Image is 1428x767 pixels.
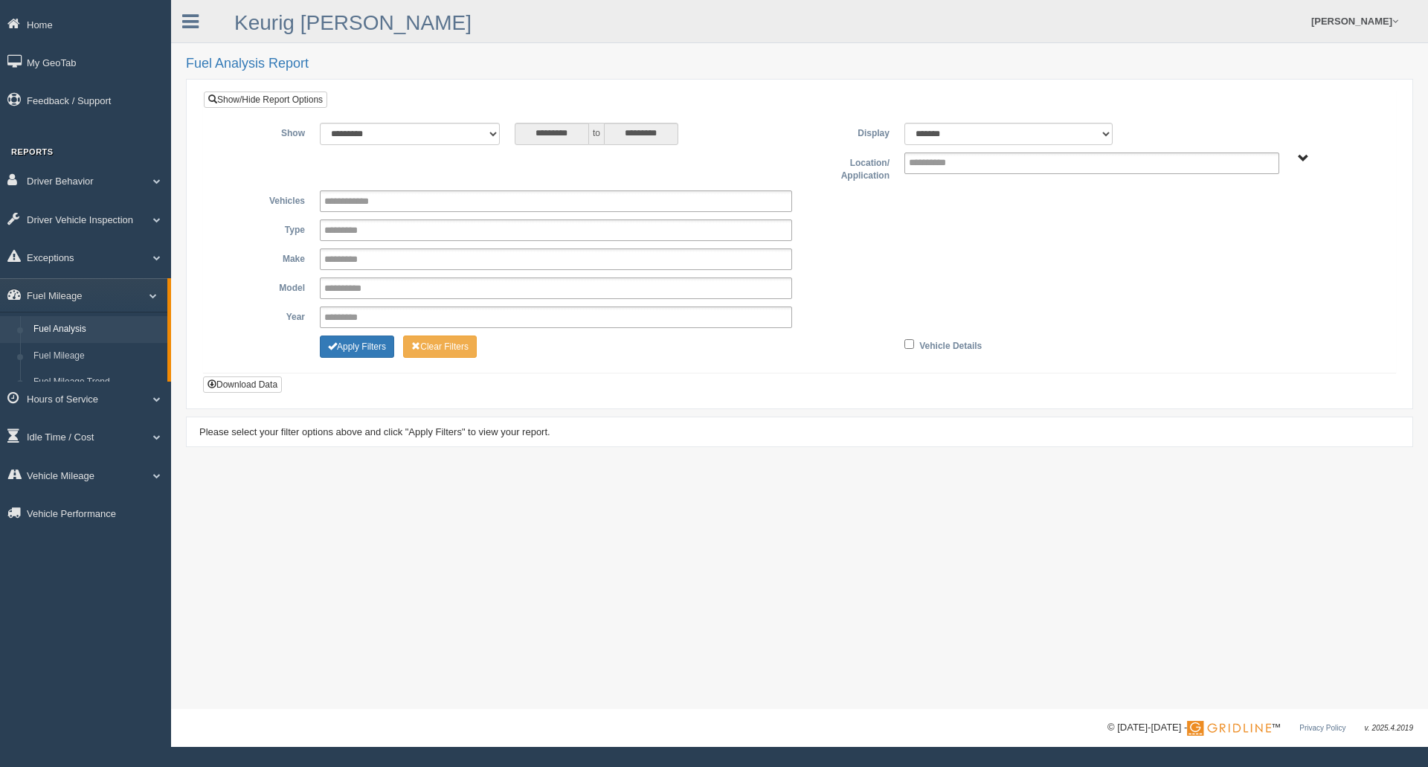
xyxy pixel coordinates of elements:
[234,11,472,34] a: Keurig [PERSON_NAME]
[203,376,282,393] button: Download Data
[919,336,982,353] label: Vehicle Details
[403,336,477,358] button: Change Filter Options
[204,92,327,108] a: Show/Hide Report Options
[215,190,312,208] label: Vehicles
[27,316,167,343] a: Fuel Analysis
[800,153,897,183] label: Location/ Application
[215,248,312,266] label: Make
[215,307,312,324] label: Year
[186,57,1413,71] h2: Fuel Analysis Report
[199,426,550,437] span: Please select your filter options above and click "Apply Filters" to view your report.
[215,277,312,295] label: Model
[27,369,167,396] a: Fuel Mileage Trend
[215,219,312,237] label: Type
[589,123,604,145] span: to
[1365,724,1413,732] span: v. 2025.4.2019
[1187,721,1271,736] img: Gridline
[1299,724,1345,732] a: Privacy Policy
[320,336,394,358] button: Change Filter Options
[800,123,897,141] label: Display
[27,343,167,370] a: Fuel Mileage
[215,123,312,141] label: Show
[1107,720,1413,736] div: © [DATE]-[DATE] - ™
